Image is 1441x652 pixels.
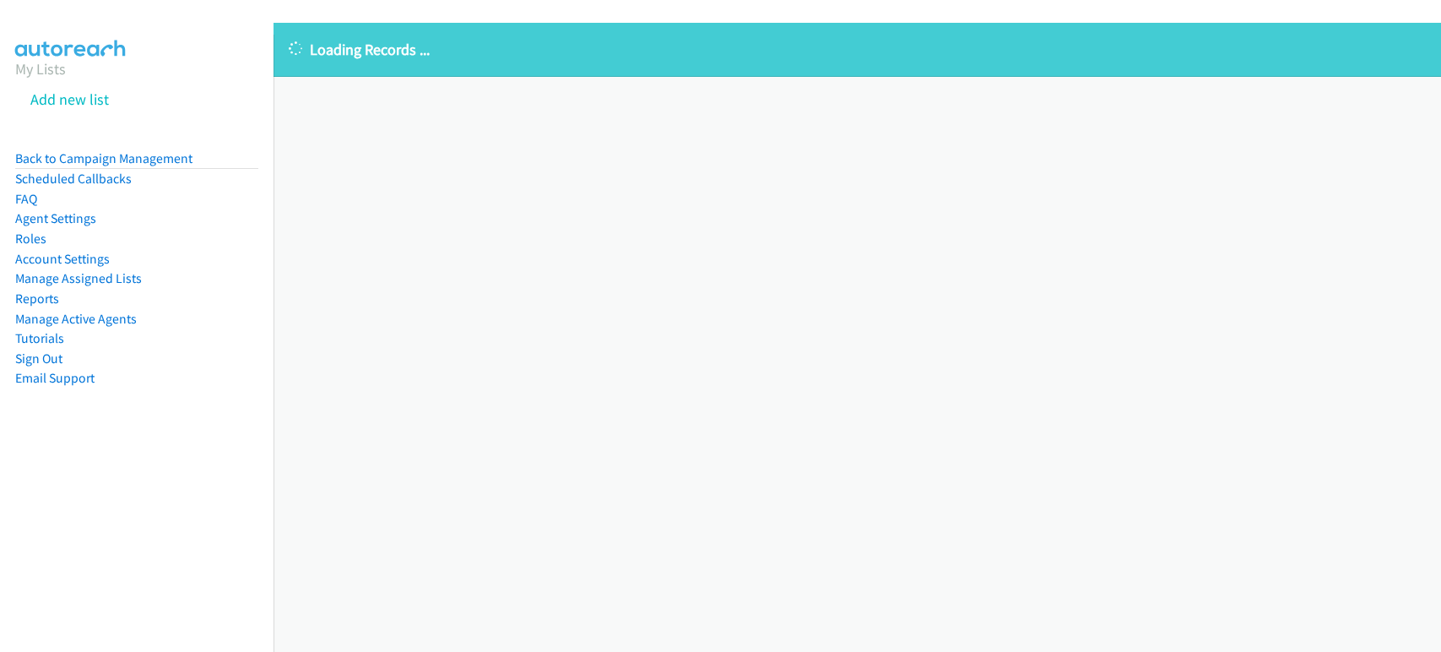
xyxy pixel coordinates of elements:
[15,330,64,346] a: Tutorials
[15,291,59,307] a: Reports
[15,210,96,226] a: Agent Settings
[15,231,46,247] a: Roles
[15,370,95,386] a: Email Support
[15,191,37,207] a: FAQ
[15,251,110,267] a: Account Settings
[289,38,1426,61] p: Loading Records ...
[15,350,62,367] a: Sign Out
[15,59,66,79] a: My Lists
[15,150,192,166] a: Back to Campaign Management
[15,171,132,187] a: Scheduled Callbacks
[15,311,137,327] a: Manage Active Agents
[30,90,109,109] a: Add new list
[15,270,142,286] a: Manage Assigned Lists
